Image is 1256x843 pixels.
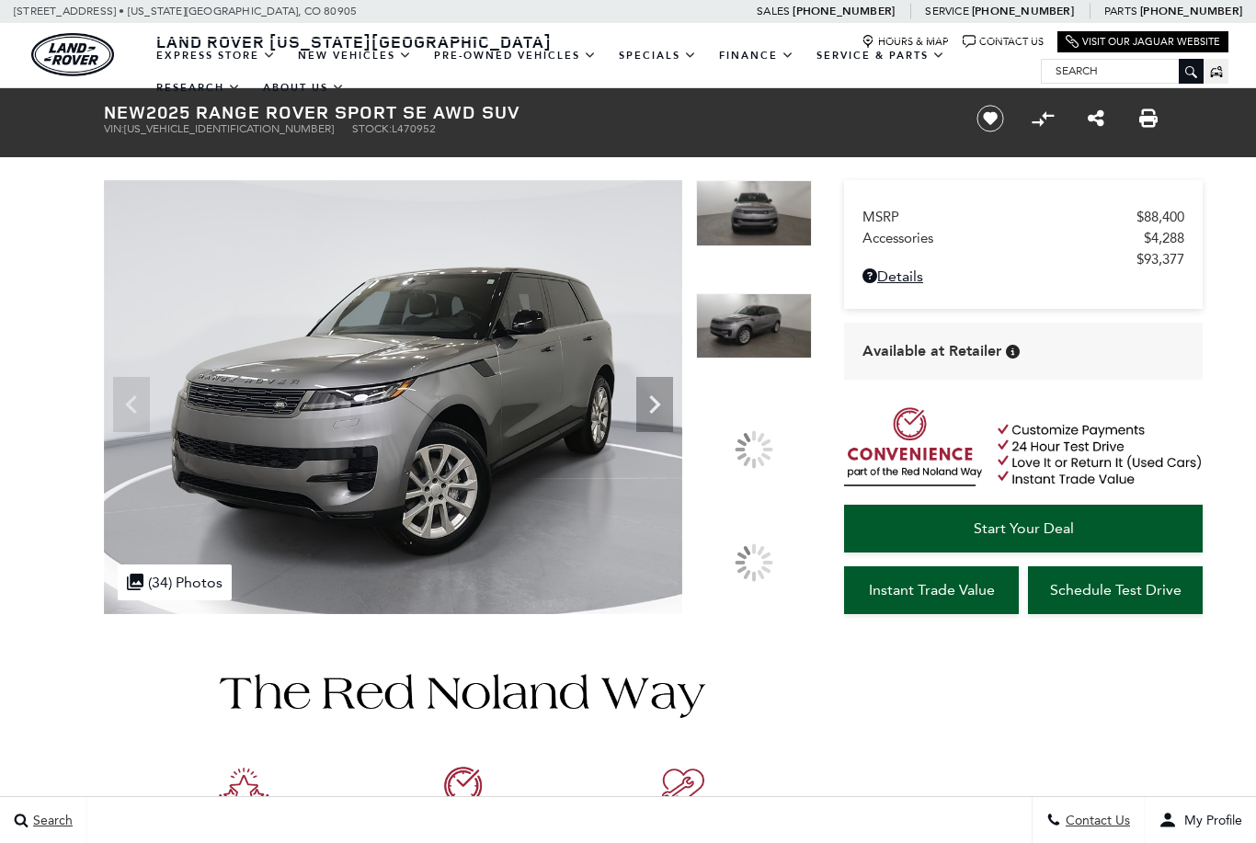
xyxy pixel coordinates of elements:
[1104,5,1137,17] span: Parts
[862,209,1184,225] a: MSRP $88,400
[145,72,252,104] a: Research
[972,4,1074,18] a: [PHONE_NUMBER]
[1006,345,1020,359] div: Vehicle is in stock and ready for immediate delivery. Due to demand, availability is subject to c...
[145,30,563,52] a: Land Rover [US_STATE][GEOGRAPHIC_DATA]
[862,230,1184,246] a: Accessories $4,288
[963,35,1044,49] a: Contact Us
[1144,230,1184,246] span: $4,288
[14,5,357,17] a: [STREET_ADDRESS] • [US_STATE][GEOGRAPHIC_DATA], CO 80905
[104,180,682,614] img: New 2025 Eiger Grey Land Rover SE image 1
[31,33,114,76] a: land-rover
[1088,108,1104,130] a: Share this New 2025 Range Rover Sport SE AWD SUV
[844,505,1203,553] a: Start Your Deal
[862,268,1184,285] a: Details
[1140,4,1242,18] a: [PHONE_NUMBER]
[862,35,949,49] a: Hours & Map
[124,122,334,135] span: [US_VEHICLE_IDENTIFICATION_NUMBER]
[392,122,436,135] span: L470952
[31,33,114,76] img: Land Rover
[156,30,552,52] span: Land Rover [US_STATE][GEOGRAPHIC_DATA]
[1136,251,1184,268] span: $93,377
[252,72,356,104] a: About Us
[104,102,945,122] h1: 2025 Range Rover Sport SE AWD SUV
[1028,566,1203,614] a: Schedule Test Drive
[1139,108,1158,130] a: Print this New 2025 Range Rover Sport SE AWD SUV
[145,40,287,72] a: EXPRESS STORE
[145,40,1041,104] nav: Main Navigation
[1177,813,1242,828] span: My Profile
[974,519,1074,537] span: Start Your Deal
[287,40,423,72] a: New Vehicles
[862,209,1136,225] span: MSRP
[1061,813,1130,828] span: Contact Us
[862,251,1184,268] a: $93,377
[636,377,673,432] div: Next
[844,566,1019,614] a: Instant Trade Value
[862,230,1144,246] span: Accessories
[1029,105,1056,132] button: Compare vehicle
[793,4,895,18] a: [PHONE_NUMBER]
[869,581,995,598] span: Instant Trade Value
[970,104,1011,133] button: Save vehicle
[1042,60,1203,82] input: Search
[1145,797,1256,843] button: Open user profile menu
[118,564,232,600] div: (34) Photos
[696,180,812,246] img: New 2025 Eiger Grey Land Rover SE image 3
[805,40,956,72] a: Service & Parts
[352,122,392,135] span: Stock:
[1050,581,1182,598] span: Schedule Test Drive
[608,40,708,72] a: Specials
[1136,209,1184,225] span: $88,400
[1066,35,1220,49] a: Visit Our Jaguar Website
[423,40,608,72] a: Pre-Owned Vehicles
[104,99,146,124] strong: New
[696,293,812,359] img: New 2025 Eiger Grey Land Rover SE image 4
[862,341,1001,361] span: Available at Retailer
[757,5,790,17] span: Sales
[925,5,968,17] span: Service
[708,40,805,72] a: Finance
[29,813,73,828] span: Search
[104,122,124,135] span: VIN:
